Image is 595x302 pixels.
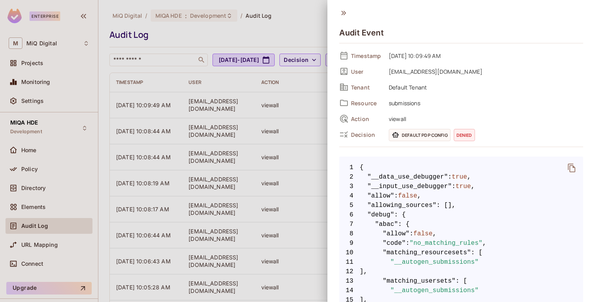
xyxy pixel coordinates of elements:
span: "__input_use_debugger" [368,182,452,191]
span: : [ [471,248,482,257]
span: "allow" [368,191,394,201]
span: Tenant [351,84,382,91]
span: denied [454,129,475,141]
span: "no_matching_rules" [410,239,482,248]
span: : [406,239,410,248]
span: 8 [339,229,360,239]
span: "debug" [368,210,394,220]
span: : { [398,220,410,229]
span: Timestamp [351,52,382,60]
span: Decision [351,131,382,138]
span: false [398,191,418,201]
span: 11 [339,257,360,267]
span: true [452,172,467,182]
span: 6 [339,210,360,220]
span: "abac" [375,220,398,229]
span: : [], [436,201,456,210]
span: "__autogen_submissions" [390,286,479,295]
span: "allowing_sources" [368,201,437,210]
span: [DATE] 10:09:49 AM [385,51,583,60]
span: "code" [383,239,406,248]
span: "allow" [383,229,410,239]
span: Default Tenant [385,82,583,92]
span: 5 [339,201,360,210]
span: 1 [339,163,360,172]
span: User [351,68,382,75]
span: : [410,229,414,239]
span: 4 [339,191,360,201]
span: "matching_usersets" [383,276,456,286]
span: false [414,229,433,239]
span: [EMAIL_ADDRESS][DOMAIN_NAME] [385,67,583,76]
span: : [394,191,398,201]
span: "__data_use_debugger" [368,172,448,182]
span: 12 [339,267,360,276]
span: , [432,229,436,239]
span: , [471,182,475,191]
span: , [467,172,471,182]
span: ], [339,267,583,276]
span: true [456,182,471,191]
button: delete [562,158,581,177]
span: Default PDP config [389,129,451,141]
span: viewall [385,114,583,123]
span: { [360,163,364,172]
span: Action [351,115,382,123]
span: : { [394,210,406,220]
span: submissions [385,98,583,108]
span: : [448,172,452,182]
span: : [452,182,456,191]
span: "__autogen_submissions" [390,257,479,267]
span: 13 [339,276,360,286]
span: Resource [351,99,382,107]
span: 2 [339,172,360,182]
span: "matching_resourcesets" [383,248,471,257]
h4: Audit Event [339,28,384,37]
span: : [ [456,276,467,286]
span: 7 [339,220,360,229]
span: 9 [339,239,360,248]
span: , [417,191,421,201]
span: , [482,239,486,248]
span: 14 [339,286,360,295]
span: 10 [339,248,360,257]
span: 3 [339,182,360,191]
